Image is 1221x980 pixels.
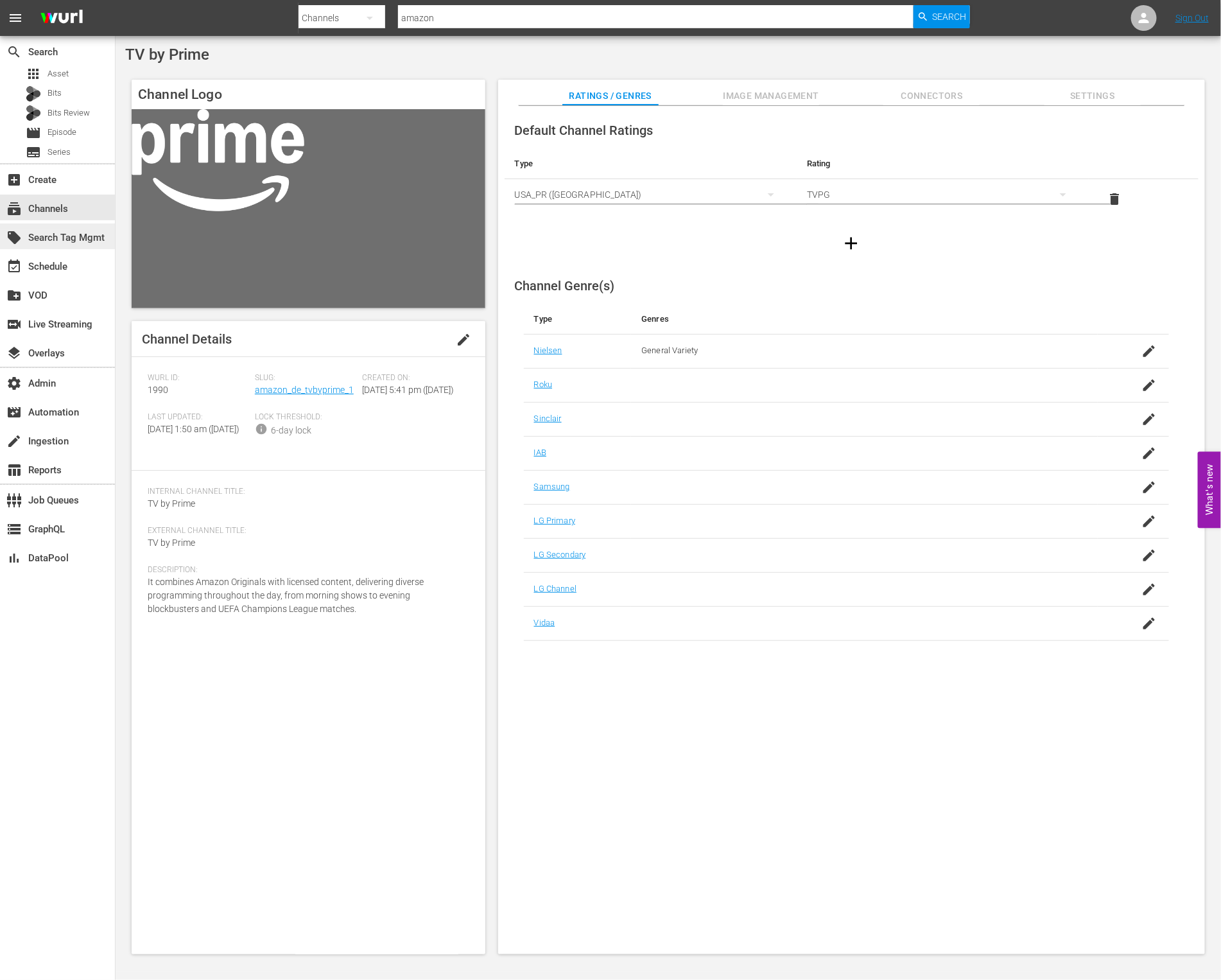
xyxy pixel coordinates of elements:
[933,5,967,28] span: Search
[6,405,22,420] span: Automation
[6,172,22,188] span: Create
[534,550,586,559] a: LG Secondary
[6,433,22,449] span: Ingestion
[6,44,22,60] span: Search
[914,5,970,28] button: Search
[31,3,92,33] img: ans4CAIJ8jUAAAAAAAAAAAAAAAAAAAAAAAAgQb4GAAAAAAAAAAAAAAAAAAAAAAAAJMjXAAAAAAAAAAAAAAAAAAAAAAAAgAT5G...
[48,146,71,159] span: Series
[505,148,797,179] th: Type
[26,144,41,160] span: Series
[48,107,90,119] span: Bits Review
[6,521,22,537] span: GraphQL
[26,86,41,101] div: Bits
[6,230,22,245] span: Search Tag Mgmt
[534,448,546,457] a: IAB
[6,288,22,303] span: VOD
[125,46,209,64] span: TV by Prime
[1175,13,1209,23] a: Sign Out
[6,376,22,391] span: Admin
[132,109,485,308] img: TV by Prime
[255,385,354,395] a: amazon_de_tvbyprime_1
[534,618,555,627] a: Vidaa
[26,125,41,141] span: Episode
[255,373,356,383] span: Slug:
[148,577,424,614] span: It combines Amazon Originals with licensed content, delivering diverse programming throughout the...
[148,412,248,423] span: Last Updated:
[807,177,1078,213] div: TVPG
[1044,88,1141,104] span: Settings
[362,385,454,395] span: [DATE] 5:41 pm ([DATE])
[456,332,471,347] span: edit
[534,346,562,355] a: Nielsen
[1099,184,1130,214] button: delete
[142,331,232,347] span: Channel Details
[362,373,463,383] span: Created On:
[6,462,22,478] span: Reports
[534,516,575,525] a: LG Primary
[524,304,632,335] th: Type
[562,88,659,104] span: Ratings / Genres
[6,493,22,508] span: Job Queues
[6,259,22,274] span: Schedule
[534,482,570,491] a: Samsung
[534,414,562,423] a: Sinclair
[631,304,1097,335] th: Genres
[132,80,485,109] h4: Channel Logo
[255,412,356,423] span: Lock Threshold:
[6,550,22,566] span: DataPool
[6,317,22,332] span: Live Streaming
[534,380,553,389] a: Roku
[48,126,76,139] span: Episode
[1107,191,1122,207] span: delete
[723,88,819,104] span: Image Management
[148,565,463,575] span: Description:
[534,584,576,593] a: LG Channel
[515,177,786,213] div: USA_PR ([GEOGRAPHIC_DATA])
[148,498,195,509] span: TV by Prime
[883,88,980,104] span: Connectors
[148,487,463,497] span: Internal Channel Title:
[148,385,168,395] span: 1990
[26,105,41,121] div: Bits Review
[6,201,22,216] span: Channels
[148,526,463,536] span: External Channel Title:
[515,123,654,138] span: Default Channel Ratings
[505,148,1199,219] table: simple table
[271,424,311,437] div: 6-day lock
[448,324,479,355] button: edit
[148,373,248,383] span: Wurl ID:
[1198,452,1221,529] button: Open Feedback Widget
[48,87,62,100] span: Bits
[26,66,41,82] span: Asset
[8,10,23,26] span: menu
[6,346,22,361] span: Overlays
[515,278,615,293] span: Channel Genre(s)
[797,148,1089,179] th: Rating
[148,424,239,434] span: [DATE] 1:50 am ([DATE])
[255,423,268,435] span: info
[148,538,195,548] span: TV by Prime
[48,67,69,80] span: Asset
